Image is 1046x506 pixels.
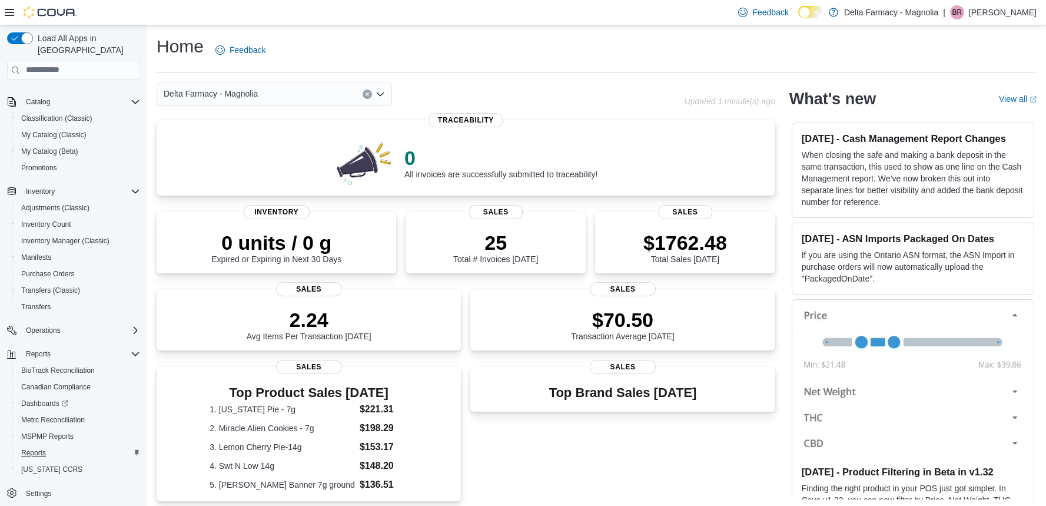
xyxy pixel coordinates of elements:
span: Classification (Classic) [16,111,140,125]
span: Inventory [244,205,310,219]
span: Load All Apps in [GEOGRAPHIC_DATA] [33,32,140,56]
span: Operations [26,326,61,335]
a: Settings [21,487,56,501]
img: Cova [24,6,77,18]
dt: 5. [PERSON_NAME] Banner 7g ground [210,479,355,491]
div: Total Sales [DATE] [643,231,727,264]
a: Reports [16,446,51,460]
span: Sales [658,205,712,219]
p: | [943,5,945,19]
span: Dashboards [16,396,140,411]
span: Inventory [26,187,55,196]
div: Expired or Expiring in Next 30 Days [211,231,341,264]
a: BioTrack Reconciliation [16,363,99,378]
button: Inventory Count [12,216,145,233]
span: Sales [276,360,342,374]
span: My Catalog (Classic) [21,130,87,140]
span: Manifests [16,250,140,264]
h3: Top Brand Sales [DATE] [549,386,697,400]
button: Inventory [2,183,145,200]
p: 0 units / 0 g [211,231,341,254]
button: Reports [12,445,145,461]
button: Inventory [21,184,59,199]
button: [US_STATE] CCRS [12,461,145,478]
p: 25 [453,231,538,254]
span: Transfers [16,300,140,314]
dt: 4. Swt N Low 14g [210,460,355,472]
span: Settings [21,486,140,501]
a: Manifests [16,250,56,264]
a: MSPMP Reports [16,429,78,444]
span: Metrc Reconciliation [21,415,85,425]
button: Clear input [363,90,372,99]
button: My Catalog (Beta) [12,143,145,160]
button: Promotions [12,160,145,176]
p: $70.50 [571,308,675,332]
span: Washington CCRS [16,462,140,477]
span: BioTrack Reconciliation [16,363,140,378]
a: Transfers (Classic) [16,283,85,297]
span: Delta Farmacy - Magnolia [164,87,258,101]
button: Inventory Manager (Classic) [12,233,145,249]
p: $1762.48 [643,231,727,254]
button: Adjustments (Classic) [12,200,145,216]
span: Inventory Count [16,217,140,231]
dd: $148.20 [360,459,408,473]
span: Classification (Classic) [21,114,92,123]
button: My Catalog (Classic) [12,127,145,143]
span: Sales [276,282,342,296]
span: Inventory Manager (Classic) [16,234,140,248]
a: Promotions [16,161,62,175]
span: My Catalog (Beta) [21,147,78,156]
span: Settings [26,489,51,498]
a: Metrc Reconciliation [16,413,89,427]
p: [PERSON_NAME] [969,5,1037,19]
div: Brandon Riggio [950,5,964,19]
span: Sales [469,205,523,219]
span: My Catalog (Classic) [16,128,140,142]
a: Dashboards [16,396,73,411]
a: [US_STATE] CCRS [16,462,87,477]
a: Dashboards [12,395,145,412]
span: Transfers [21,302,51,312]
a: Inventory Manager (Classic) [16,234,114,248]
div: All invoices are successfully submitted to traceability! [404,146,597,179]
h3: [DATE] - ASN Imports Packaged On Dates [802,233,1024,244]
span: Inventory Manager (Classic) [21,236,109,246]
span: Operations [21,323,140,338]
span: MSPMP Reports [21,432,74,441]
span: Canadian Compliance [16,380,140,394]
span: MSPMP Reports [16,429,140,444]
span: Sales [590,282,656,296]
dd: $136.51 [360,478,408,492]
a: Transfers [16,300,55,314]
span: [US_STATE] CCRS [21,465,82,474]
h1: Home [157,35,204,58]
span: Inventory [21,184,140,199]
p: When closing the safe and making a bank deposit in the same transaction, this used to show as one... [802,149,1024,208]
span: Transfers (Classic) [16,283,140,297]
span: Purchase Orders [21,269,75,279]
span: Traceability [429,113,503,127]
button: Reports [21,347,55,361]
input: Dark Mode [798,6,823,18]
span: Adjustments (Classic) [16,201,140,215]
button: Reports [2,346,145,362]
button: MSPMP Reports [12,428,145,445]
a: Inventory Count [16,217,76,231]
span: Sales [590,360,656,374]
button: Transfers (Classic) [12,282,145,299]
button: Manifests [12,249,145,266]
dt: 1. [US_STATE] Pie - 7g [210,404,355,415]
dt: 3. Lemon Cherry Pie-14g [210,441,355,453]
a: My Catalog (Beta) [16,144,83,158]
p: 2.24 [247,308,371,332]
button: BioTrack Reconciliation [12,362,145,379]
a: Purchase Orders [16,267,79,281]
span: Promotions [16,161,140,175]
span: Feedback [230,44,265,56]
span: Purchase Orders [16,267,140,281]
dd: $221.31 [360,402,408,416]
img: 0 [334,139,395,186]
